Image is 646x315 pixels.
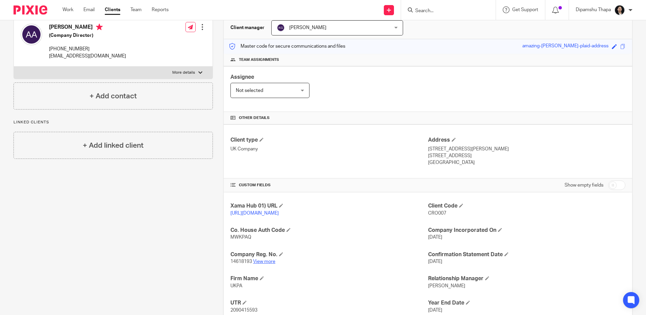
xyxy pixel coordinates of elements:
[428,284,465,288] span: [PERSON_NAME]
[49,24,126,32] h4: [PERSON_NAME]
[21,24,42,45] img: svg%3E
[428,202,625,210] h4: Client Code
[230,211,279,216] a: [URL][DOMAIN_NAME]
[230,146,428,152] p: UK Company
[152,6,169,13] a: Reports
[576,6,611,13] p: Dipamshu Thapa
[428,299,625,307] h4: Year End Date
[230,308,257,313] span: 2090415593
[428,308,442,313] span: [DATE]
[105,6,120,13] a: Clients
[229,43,345,50] p: Master code for secure communications and files
[428,146,625,152] p: [STREET_ADDRESS][PERSON_NAME]
[428,211,446,216] span: CRO007
[428,137,625,144] h4: Address
[565,182,603,189] label: Show empty fields
[63,6,73,13] a: Work
[230,227,428,234] h4: Co. House Auth Code
[512,7,538,12] span: Get Support
[428,227,625,234] h4: Company Incorporated On
[172,70,195,75] p: More details
[289,25,326,30] span: [PERSON_NAME]
[230,137,428,144] h4: Client type
[239,115,270,121] span: Other details
[230,284,242,288] span: UKPA
[230,74,254,80] span: Assignee
[428,275,625,282] h4: Relationship Manager
[130,6,142,13] a: Team
[230,299,428,307] h4: UTR
[14,120,213,125] p: Linked clients
[96,24,103,30] i: Primary
[428,159,625,166] p: [GEOGRAPHIC_DATA]
[90,91,137,101] h4: + Add contact
[428,251,625,258] h4: Confirmation Statement Date
[14,5,47,15] img: Pixie
[239,57,279,63] span: Team assignments
[253,259,275,264] a: View more
[230,24,265,31] h3: Client manager
[236,88,263,93] span: Not selected
[49,53,126,59] p: [EMAIL_ADDRESS][DOMAIN_NAME]
[614,5,625,16] img: Dipamshu2.jpg
[230,275,428,282] h4: Firm Name
[415,8,475,14] input: Search
[49,46,126,52] p: [PHONE_NUMBER]
[522,43,608,50] div: amazing-[PERSON_NAME]-plaid-address
[230,183,428,188] h4: CUSTOM FIELDS
[428,152,625,159] p: [STREET_ADDRESS]
[230,202,428,210] h4: Xama Hub 01) URL
[83,6,95,13] a: Email
[83,140,144,151] h4: + Add linked client
[49,32,126,39] h5: (Company Director)
[277,24,285,32] img: svg%3E
[230,251,428,258] h4: Company Reg. No.
[230,235,251,240] span: MWKPAQ
[428,259,442,264] span: [DATE]
[428,235,442,240] span: [DATE]
[230,259,252,264] span: 14618193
